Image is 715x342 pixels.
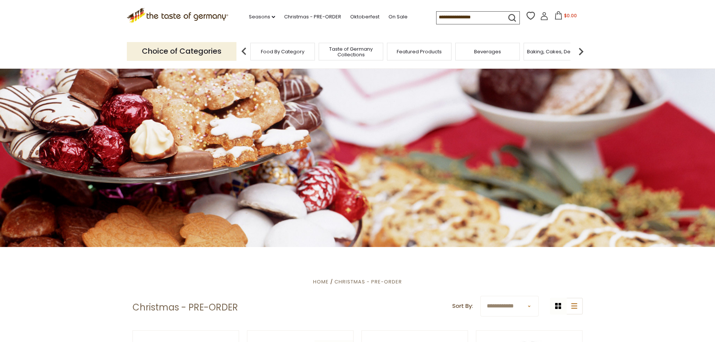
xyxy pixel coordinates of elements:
[284,13,341,21] a: Christmas - PRE-ORDER
[321,46,381,57] a: Taste of Germany Collections
[334,278,402,285] a: Christmas - PRE-ORDER
[249,13,275,21] a: Seasons
[350,13,379,21] a: Oktoberfest
[550,11,582,23] button: $0.00
[574,44,589,59] img: next arrow
[132,302,238,313] h1: Christmas - PRE-ORDER
[261,49,304,54] a: Food By Category
[527,49,585,54] a: Baking, Cakes, Desserts
[313,278,329,285] a: Home
[452,301,473,311] label: Sort By:
[564,12,577,19] span: $0.00
[397,49,442,54] a: Featured Products
[388,13,408,21] a: On Sale
[127,42,236,60] p: Choice of Categories
[474,49,501,54] a: Beverages
[236,44,251,59] img: previous arrow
